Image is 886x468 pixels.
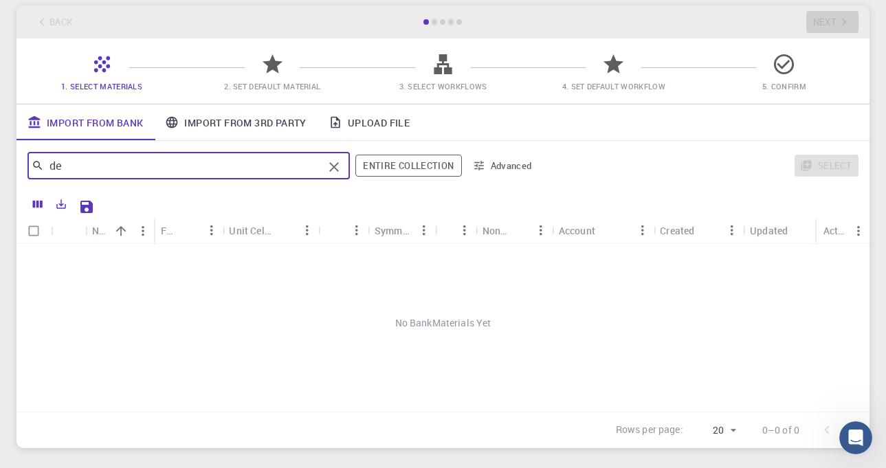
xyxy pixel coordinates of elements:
div: Symmetry [368,217,434,244]
div: Icon [51,217,85,244]
button: Menu [721,219,743,241]
div: Name [92,217,110,244]
div: Non-periodic [476,217,552,244]
button: Sort [788,219,810,241]
div: Account [559,217,595,244]
div: Updated [743,217,839,244]
button: Sort [178,219,200,241]
div: Name [85,217,154,244]
div: Created [653,217,743,244]
p: Rows per page: [616,423,683,438]
button: Clear [323,156,345,178]
span: 3. Select Workflows [399,81,487,91]
div: Actions [817,217,870,244]
button: Columns [26,193,49,215]
div: Symmetry [375,217,412,244]
button: Menu [132,220,154,242]
button: Menu [454,219,476,241]
button: Menu [200,219,222,241]
span: 5. Confirm [762,81,806,91]
button: Sort [694,219,716,241]
span: Filter throughout whole library including sets (folders) [355,155,461,177]
button: Sort [325,219,347,241]
div: Formula [154,217,223,244]
button: Sort [508,219,530,241]
div: Unit Cell Formula [229,217,274,244]
button: Menu [530,219,552,241]
div: Account [552,217,653,244]
button: Save Explorer Settings [73,193,100,221]
button: Advanced [467,155,539,177]
div: Tags [434,217,475,244]
p: 0–0 of 0 [762,423,799,437]
span: 2. Set Default Material [224,81,320,91]
button: Menu [412,219,434,241]
div: 20 [689,421,740,441]
div: Actions [823,217,848,244]
a: Import From Bank [16,104,154,140]
button: Menu [631,219,653,241]
iframe: Intercom live chat [839,421,872,454]
button: Sort [595,219,617,241]
button: Sort [274,219,296,241]
button: Sort [441,219,463,241]
span: Support [27,10,77,22]
div: Lattice [318,217,368,244]
div: Created [660,217,694,244]
button: Menu [848,220,870,242]
a: Import From 3rd Party [154,104,317,140]
button: Sort [110,220,132,242]
a: Upload File [318,104,421,140]
div: Updated [750,217,788,244]
div: Non-periodic [483,217,508,244]
button: Menu [346,219,368,241]
div: No BankMaterials Yet [16,244,870,401]
span: 1. Select Materials [61,81,142,91]
div: Formula [161,217,179,244]
div: Unit Cell Formula [222,217,318,244]
button: Entire collection [355,155,461,177]
span: 4. Set Default Workflow [562,81,665,91]
button: Menu [296,219,318,241]
button: Export [49,193,73,215]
